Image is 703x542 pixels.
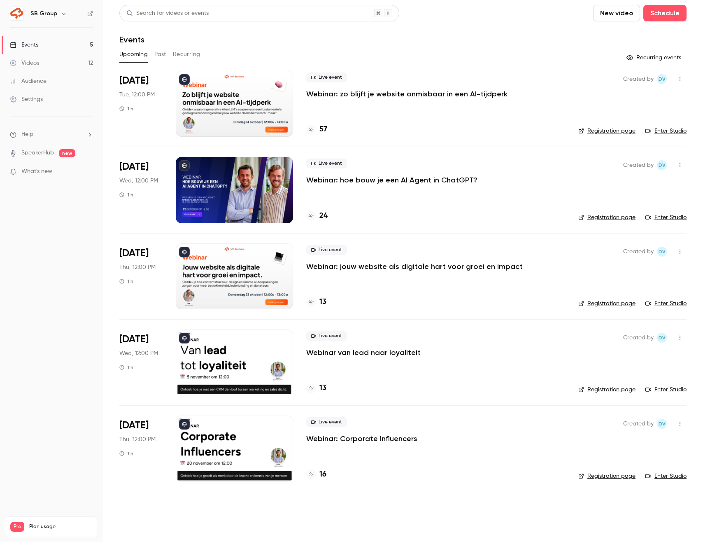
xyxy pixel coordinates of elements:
span: [DATE] [119,247,149,260]
span: Dv [659,247,666,257]
button: Recurring events [623,51,687,64]
a: Enter Studio [645,385,687,394]
span: Dante van der heijden [657,160,667,170]
span: [DATE] [119,419,149,432]
span: Dv [659,333,666,343]
div: 1 h [119,105,133,112]
span: Live event [306,245,347,255]
span: Dante van der heijden [657,419,667,429]
h4: 13 [319,297,326,308]
h6: SB Group [30,9,57,18]
div: Oct 23 Thu, 12:00 PM (Europe/Amsterdam) [119,243,163,309]
a: 57 [306,124,327,135]
span: Tue, 12:00 PM [119,91,155,99]
div: Oct 14 Tue, 12:00 PM (Europe/Amsterdam) [119,71,163,137]
span: What's new [21,167,52,176]
a: 16 [306,469,326,480]
div: 1 h [119,192,133,198]
span: Created by [623,419,654,429]
div: 1 h [119,364,133,371]
div: 1 h [119,278,133,285]
a: Webinar: zo blijft je website onmisbaar in een AI-tijdperk [306,89,507,99]
button: New video [593,5,640,21]
a: Enter Studio [645,472,687,480]
span: Dv [659,160,666,170]
div: Oct 22 Wed, 12:00 PM (Europe/Amsterdam) [119,157,163,223]
span: Live event [306,159,347,168]
a: Registration page [578,127,635,135]
span: Dante van der heijden [657,74,667,84]
button: Upcoming [119,48,148,61]
img: SB Group [10,7,23,20]
span: Dv [659,74,666,84]
span: Created by [623,160,654,170]
a: 13 [306,383,326,394]
span: [DATE] [119,333,149,346]
a: Registration page [578,472,635,480]
span: Wed, 12:00 PM [119,177,158,185]
span: Wed, 12:00 PM [119,349,158,357]
span: Plan usage [29,523,93,530]
a: SpeakerHub [21,149,54,157]
div: 1 h [119,450,133,457]
a: Webinar: Corporate Influencers [306,434,417,444]
a: 13 [306,297,326,308]
h4: 24 [319,210,328,222]
div: Nov 5 Wed, 12:00 PM (Europe/Amsterdam) [119,329,163,395]
span: Created by [623,74,654,84]
span: Help [21,130,33,139]
a: Webinar van lead naar loyaliteit [306,348,421,357]
h4: 16 [319,469,326,480]
h1: Events [119,35,144,44]
a: Registration page [578,385,635,394]
a: 24 [306,210,328,222]
span: Created by [623,333,654,343]
span: Thu, 12:00 PM [119,263,156,271]
span: Dv [659,419,666,429]
div: Settings [10,95,43,103]
div: Events [10,41,38,49]
li: help-dropdown-opener [10,130,93,139]
span: Created by [623,247,654,257]
span: Live event [306,72,347,82]
iframe: Noticeable Trigger [83,168,93,175]
div: Search for videos or events [126,9,209,18]
div: Videos [10,59,39,67]
a: Registration page [578,213,635,222]
a: Enter Studio [645,299,687,308]
span: Thu, 12:00 PM [119,435,156,444]
a: Enter Studio [645,213,687,222]
span: Live event [306,331,347,341]
span: new [59,149,75,157]
div: Nov 20 Thu, 12:00 PM (Europe/Amsterdam) [119,416,163,481]
button: Past [154,48,166,61]
a: Webinar: hoe bouw je een AI Agent in ChatGPT? [306,175,477,185]
span: Dante van der heijden [657,333,667,343]
span: Pro [10,522,24,532]
h4: 57 [319,124,327,135]
button: Schedule [643,5,687,21]
a: Registration page [578,299,635,308]
h4: 13 [319,383,326,394]
span: [DATE] [119,160,149,173]
span: [DATE] [119,74,149,87]
button: Recurring [173,48,200,61]
span: Live event [306,417,347,427]
a: Webinar: jouw website als digitale hart voor groei en impact [306,262,523,271]
a: Enter Studio [645,127,687,135]
div: Audience [10,77,47,85]
span: Dante van der heijden [657,247,667,257]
